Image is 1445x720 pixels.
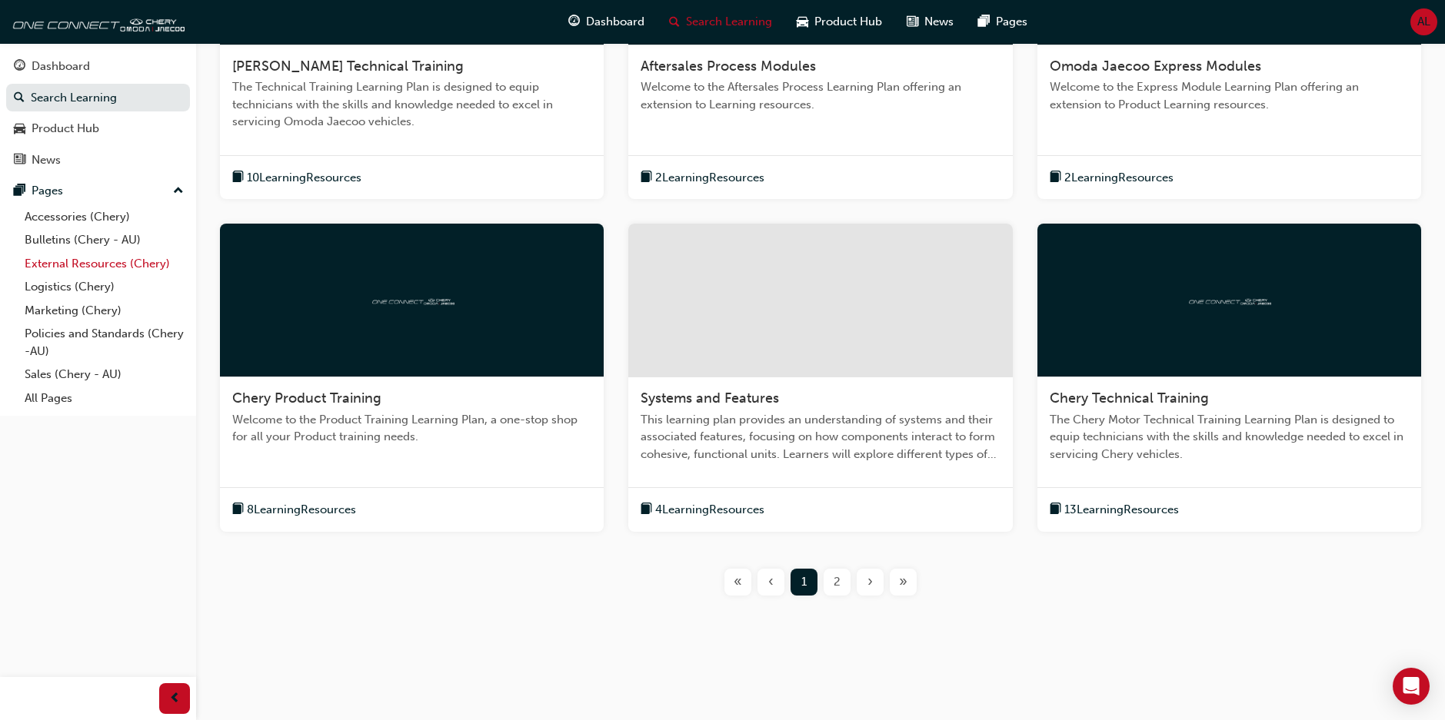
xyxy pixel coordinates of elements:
span: › [867,573,873,591]
span: 8 Learning Resources [247,501,356,519]
span: Welcome to the Aftersales Process Learning Plan offering an extension to Learning resources. [641,78,1000,113]
span: news-icon [14,154,25,168]
div: Product Hub [32,120,99,138]
a: News [6,146,190,174]
a: Dashboard [6,52,190,81]
span: news-icon [907,12,918,32]
button: First page [721,569,754,596]
span: News [924,13,954,31]
span: The Technical Training Learning Plan is designed to equip technicians with the skills and knowled... [232,78,591,131]
a: oneconnectChery Product TrainingWelcome to the Product Training Learning Plan, a one-stop shop fo... [220,224,604,532]
button: book-icon10LearningResources [232,168,361,187]
button: Next page [854,569,887,596]
button: book-icon2LearningResources [641,168,764,187]
button: Last page [887,569,920,596]
span: ‹ [768,573,774,591]
img: oneconnect [370,293,454,307]
span: « [734,573,742,591]
button: Pages [6,177,190,205]
span: Aftersales Process Modules [641,58,816,75]
span: The Chery Motor Technical Training Learning Plan is designed to equip technicians with the skills... [1050,411,1409,463]
div: News [32,151,61,169]
button: DashboardSearch LearningProduct HubNews [6,49,190,177]
span: AL [1417,13,1430,31]
span: guage-icon [568,12,580,32]
span: book-icon [232,500,244,519]
span: 1 [801,573,807,591]
span: 13 Learning Resources [1064,501,1179,519]
span: Omoda Jaecoo Express Modules [1050,58,1261,75]
button: AL [1410,8,1437,35]
button: Page 1 [787,569,821,596]
span: pages-icon [14,184,25,198]
span: up-icon [173,181,184,201]
span: car-icon [797,12,808,32]
span: book-icon [232,168,244,187]
div: Pages [32,182,63,200]
span: Chery Technical Training [1050,390,1209,406]
span: guage-icon [14,60,25,74]
a: Bulletins (Chery - AU) [18,228,190,252]
a: External Resources (Chery) [18,252,190,276]
a: oneconnectChery Technical TrainingThe Chery Motor Technical Training Learning Plan is designed to... [1037,224,1421,532]
span: [PERSON_NAME] Technical Training [232,58,464,75]
span: Welcome to the Express Module Learning Plan offering an extension to Product Learning resources. [1050,78,1409,113]
a: car-iconProduct Hub [784,6,894,38]
img: oneconnect [8,6,185,37]
a: guage-iconDashboard [556,6,657,38]
div: Open Intercom Messenger [1393,668,1430,705]
a: Logistics (Chery) [18,275,190,299]
a: Search Learning [6,84,190,112]
span: prev-icon [169,689,181,708]
span: car-icon [14,122,25,136]
span: Systems and Features [641,390,779,406]
span: Dashboard [586,13,644,31]
button: book-icon8LearningResources [232,500,356,519]
a: Systems and FeaturesThis learning plan provides an understanding of systems and their associated ... [628,224,1012,532]
span: Product Hub [814,13,882,31]
a: news-iconNews [894,6,966,38]
span: 2 [834,573,841,591]
a: All Pages [18,387,190,410]
button: book-icon4LearningResources [641,500,764,519]
span: 10 Learning Resources [247,169,361,187]
img: oneconnect [1187,293,1271,307]
a: pages-iconPages [966,6,1040,38]
span: Welcome to the Product Training Learning Plan, a one-stop shop for all your Product training needs. [232,411,591,446]
a: Policies and Standards (Chery -AU) [18,322,190,363]
span: » [899,573,907,591]
span: 2 Learning Resources [1064,169,1174,187]
span: search-icon [14,91,25,105]
div: Dashboard [32,58,90,75]
button: book-icon13LearningResources [1050,500,1179,519]
span: search-icon [669,12,680,32]
a: Accessories (Chery) [18,205,190,229]
span: 2 Learning Resources [655,169,764,187]
span: book-icon [641,168,652,187]
span: book-icon [641,500,652,519]
span: Search Learning [686,13,772,31]
a: Sales (Chery - AU) [18,363,190,387]
button: book-icon2LearningResources [1050,168,1174,187]
span: This learning plan provides an understanding of systems and their associated features, focusing o... [641,411,1000,463]
span: 4 Learning Resources [655,501,764,519]
button: Previous page [754,569,787,596]
span: pages-icon [978,12,990,32]
a: Product Hub [6,114,190,143]
a: search-iconSearch Learning [657,6,784,38]
span: Pages [996,13,1027,31]
a: Marketing (Chery) [18,299,190,323]
span: book-icon [1050,500,1061,519]
button: Page 2 [821,569,854,596]
span: Chery Product Training [232,390,381,406]
span: book-icon [1050,168,1061,187]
